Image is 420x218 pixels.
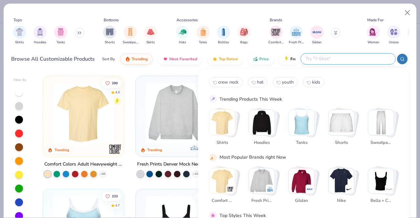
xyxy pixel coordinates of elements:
[289,110,314,135] img: Tanks
[370,198,391,204] span: Bella + Canvas
[249,109,279,149] button: Stack Card Button Hoodies
[387,26,400,45] button: filter button
[217,26,230,45] button: filter button
[328,109,358,149] button: Stack Card Button Shorts
[289,26,304,45] div: filter for Fresh Prints
[288,109,319,149] button: Stack Card Button Tanks
[305,55,391,63] input: Try "T-Shirt"
[268,26,283,45] div: filter for Comfort Colors
[240,40,248,45] span: Bags
[103,26,116,45] button: filter button
[328,110,354,135] img: Shorts
[209,109,239,149] button: Stack Card Button Shirts
[290,56,324,62] span: Fresh Prints Flash
[33,26,47,45] div: filter for Hoodies
[390,28,398,36] img: Unisex Image
[102,56,115,62] div: Sort By
[220,28,227,36] img: Bottles Image
[112,81,118,85] span: 290
[120,53,153,65] button: Trending
[238,26,251,45] button: filter button
[288,168,319,207] button: Stack Card Button Gildan
[330,198,352,204] span: Nike
[176,26,189,45] button: filter button
[273,77,298,87] button: youth2
[142,83,210,144] img: f5d85501-0dbb-4ee4-b115-c08fa3845d83
[207,53,242,65] button: Top Rated
[123,26,138,45] button: filter button
[197,26,210,45] button: filter button
[367,26,380,45] div: filter for Women
[11,55,95,63] div: Browse All Customizable Products
[389,40,399,45] span: Unisex
[13,26,26,45] button: filter button
[211,198,233,204] span: Comfort Colors
[13,26,26,45] div: filter for Shirts
[268,26,283,45] button: filter button
[271,27,281,37] img: Comfort Colors Image
[16,28,23,36] img: Shirts Image
[218,79,239,85] span: crew neck
[123,26,138,45] div: filter for Sweatpants
[248,77,267,87] button: hat1
[179,28,186,36] img: Hats Image
[132,56,148,62] span: Trending
[144,26,157,45] button: filter button
[210,154,216,160] img: party_popper.gif
[117,83,184,144] img: e55d29c3-c55d-459c-bfd9-9b1c499ab3c6
[211,139,233,146] span: Shirts
[102,78,121,88] button: Like
[209,168,235,193] img: Comfort Colors
[36,28,44,36] img: Hoodies Image
[199,28,207,36] img: Totes Image
[328,168,358,207] button: Stack Card Button Nike
[312,40,322,45] span: Gildan
[44,160,122,168] div: Comfort Colors Adult Heavyweight T-Shirt
[176,26,189,45] div: filter for Hats
[218,40,229,45] span: Bottles
[212,56,218,62] img: TopRated.gif
[282,79,294,85] span: youth
[291,139,312,146] span: Tanks
[312,27,322,37] img: Gildan Image
[220,95,282,102] div: Trending Products This Week
[177,17,198,23] div: Accessories
[368,168,394,193] img: Bella + Canvas
[125,56,130,62] img: trending.gif
[270,17,282,23] div: Brands
[209,110,235,135] img: Shirts
[291,198,312,204] span: Gildan
[386,186,392,192] img: Bella + Canvas
[370,139,391,146] span: Sweatpants
[163,56,168,62] img: most_fav.gif
[179,40,186,45] span: Hats
[367,17,384,23] div: Made For
[259,56,269,62] span: Price
[368,168,398,207] button: Stack Card Button Bella + Canvas
[209,77,242,87] button: crew neck0
[306,186,313,192] img: Gildan
[310,26,324,45] button: filter button
[291,27,301,37] img: Fresh Prints Image
[197,26,210,45] div: filter for Totes
[220,154,286,161] div: Most Popular Brands right Now
[303,77,324,87] button: kids3
[102,191,121,201] button: Like
[199,40,207,45] span: Totes
[238,26,251,45] div: filter for Bags
[54,26,67,45] div: filter for Tanks
[57,28,64,36] img: Tanks Image
[146,40,155,45] span: Skirts
[56,40,65,45] span: Tanks
[33,26,47,45] button: filter button
[123,40,138,45] span: Sweatpants
[251,139,272,146] span: Hoodies
[197,78,214,88] button: Like
[115,90,120,95] div: 4.9
[115,203,120,208] div: 4.7
[103,26,116,45] div: filter for Shorts
[112,194,118,198] span: 233
[279,53,355,65] button: Fresh Prints Flash
[249,168,279,207] button: Stack Card Button Fresh Prints
[158,53,202,65] button: Most Favorited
